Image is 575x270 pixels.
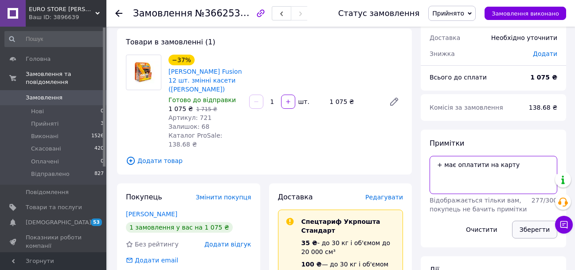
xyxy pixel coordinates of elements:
span: Редагувати [365,194,403,201]
span: Знижка [430,50,455,57]
span: №366253049 [195,8,258,19]
span: Змінити покупця [196,194,251,201]
span: Покупець [126,193,162,201]
span: 3 [101,120,104,128]
span: Замовлення виконано [492,10,559,17]
span: Залишок: 68 [168,123,209,130]
button: Зберегти [512,221,557,238]
span: 100 ₴ [301,261,322,268]
span: Відправлено [31,170,70,178]
div: - до 30 кг і об'ємом до 20 000 см³ [301,238,396,256]
button: Очистити [458,221,505,238]
span: Відображається тільки вам, покупець не бачить примітки [430,197,527,213]
span: Товари та послуги [26,203,82,211]
span: Готово до відправки [168,96,236,103]
div: 1 075 ₴ [326,95,382,108]
span: Комісія за замовлення [430,104,503,111]
span: Оплачені [31,158,59,166]
span: 138.68 ₴ [529,104,557,111]
div: Додати email [134,256,179,265]
div: Ваш ID: 3896639 [29,13,106,21]
span: Нові [31,107,44,115]
span: EURO STORE GILLETTE ORIGINAL [29,5,95,13]
span: Артикул: 721 [168,114,211,121]
span: [DEMOGRAPHIC_DATA] [26,218,91,226]
span: 827 [94,170,104,178]
span: Повідомлення [26,188,69,196]
span: Товари в замовленні (1) [126,38,215,46]
span: 1 715 ₴ [196,106,217,112]
span: Скасовані [31,145,61,153]
span: Каталог ProSale: 138.68 ₴ [168,132,222,148]
span: Показники роботи компанії [26,234,82,250]
div: 1 замовлення у вас на 1 075 ₴ [126,222,233,233]
span: Доставка [278,193,313,201]
span: Додати [533,50,557,57]
span: 0 [101,107,104,115]
button: Замовлення виконано [485,7,566,20]
span: Примітки [430,139,464,147]
div: Повернутися назад [115,9,122,18]
input: Пошук [4,31,105,47]
span: Додати товар [126,156,403,166]
b: 1 075 ₴ [530,74,557,81]
div: −37% [168,55,195,65]
span: Спецтариф Укрпошта Стандарт [301,218,380,234]
div: Необхідно уточнити [486,28,563,48]
div: Статус замовлення [338,9,420,18]
a: Редагувати [385,93,403,111]
span: Замовлення та повідомлення [26,70,106,86]
span: Всього до сплати [430,74,487,81]
textarea: + має оплатити на карту [430,156,557,194]
img: Gillette Fusion 12 шт. змінні касети (джилет фюжн) [126,61,161,83]
span: Замовлення [26,94,63,102]
span: Виконані [31,132,59,140]
span: Замовлення [133,8,192,19]
span: 420 [94,145,104,153]
span: 1 075 ₴ [168,105,193,112]
span: 53 [91,218,102,226]
span: Прийнято [432,10,464,17]
span: 0 [101,158,104,166]
span: 35 ₴ [301,239,317,246]
a: [PERSON_NAME] [126,210,177,218]
span: 1526 [91,132,104,140]
span: Додати відгук [204,241,251,248]
button: Чат з покупцем [555,216,573,234]
div: шт. [296,97,310,106]
span: Без рейтингу [135,241,179,248]
span: Прийняті [31,120,59,128]
div: Додати email [125,256,179,265]
span: Доставка [430,34,460,41]
span: Головна [26,55,51,63]
a: [PERSON_NAME] Fusion 12 шт. змінні касети ([PERSON_NAME]) [168,68,242,93]
span: 277 / 300 [532,197,557,204]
